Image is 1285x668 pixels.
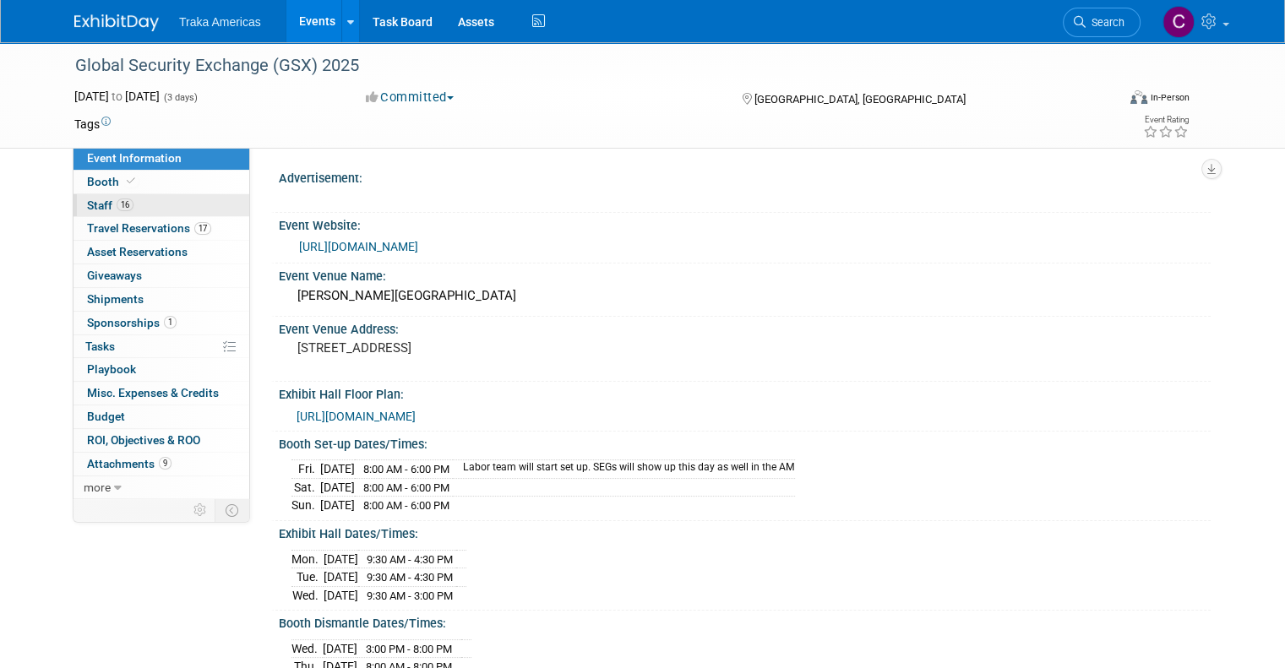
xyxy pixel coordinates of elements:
[215,499,250,521] td: Toggle Event Tabs
[74,335,249,358] a: Tasks
[87,175,139,188] span: Booth
[363,499,449,512] span: 8:00 AM - 6:00 PM
[320,478,355,497] td: [DATE]
[87,362,136,376] span: Playbook
[1025,88,1190,113] div: Event Format
[74,90,160,103] span: [DATE] [DATE]
[367,589,453,602] span: 9:30 AM - 3:00 PM
[164,316,177,329] span: 1
[74,312,249,334] a: Sponsorships1
[279,166,1211,187] div: Advertisement:
[87,316,177,329] span: Sponsorships
[279,263,1211,285] div: Event Venue Name:
[367,553,453,566] span: 9:30 AM - 4:30 PM
[324,568,358,587] td: [DATE]
[360,89,460,106] button: Committed
[74,116,111,133] td: Tags
[1143,116,1189,124] div: Event Rating
[87,433,200,447] span: ROI, Objectives & ROO
[297,340,649,356] pre: [STREET_ADDRESS]
[363,481,449,494] span: 8:00 AM - 6:00 PM
[279,611,1211,632] div: Booth Dismantle Dates/Times:
[279,317,1211,338] div: Event Venue Address:
[366,643,452,655] span: 3:00 PM - 8:00 PM
[74,358,249,381] a: Playbook
[291,478,320,497] td: Sat.
[74,264,249,287] a: Giveaways
[87,292,144,306] span: Shipments
[299,240,418,253] a: [URL][DOMAIN_NAME]
[754,93,966,106] span: [GEOGRAPHIC_DATA], [GEOGRAPHIC_DATA]
[74,288,249,311] a: Shipments
[74,171,249,193] a: Booth
[1162,6,1195,38] img: Christian Guzman
[74,217,249,240] a: Travel Reservations17
[87,269,142,282] span: Giveaways
[291,283,1198,309] div: [PERSON_NAME][GEOGRAPHIC_DATA]
[87,410,125,423] span: Budget
[291,568,324,587] td: Tue.
[367,571,453,584] span: 9:30 AM - 4:30 PM
[74,453,249,475] a: Attachments9
[1086,16,1124,29] span: Search
[291,460,320,479] td: Fri.
[291,550,324,568] td: Mon.
[84,481,111,494] span: more
[279,521,1211,542] div: Exhibit Hall Dates/Times:
[162,92,198,103] span: (3 days)
[74,405,249,428] a: Budget
[291,497,320,514] td: Sun.
[453,460,795,479] td: Labor team will start set up. SEGs will show up this day as well in the AM
[87,386,219,399] span: Misc. Expenses & Credits
[87,221,211,235] span: Travel Reservations
[1130,90,1147,104] img: Format-Inperson.png
[87,198,133,212] span: Staff
[87,245,188,258] span: Asset Reservations
[74,241,249,263] a: Asset Reservations
[320,460,355,479] td: [DATE]
[324,586,358,604] td: [DATE]
[297,410,416,423] a: [URL][DOMAIN_NAME]
[279,432,1211,453] div: Booth Set-up Dates/Times:
[85,339,115,353] span: Tasks
[109,90,125,103] span: to
[87,457,172,470] span: Attachments
[194,222,211,235] span: 17
[74,147,249,170] a: Event Information
[186,499,215,521] td: Personalize Event Tab Strip
[291,586,324,604] td: Wed.
[323,639,357,658] td: [DATE]
[87,151,182,165] span: Event Information
[179,15,261,29] span: Traka Americas
[117,198,133,211] span: 16
[74,476,249,499] a: more
[291,639,323,658] td: Wed.
[1063,8,1141,37] a: Search
[74,429,249,452] a: ROI, Objectives & ROO
[74,382,249,405] a: Misc. Expenses & Credits
[363,463,449,475] span: 8:00 AM - 6:00 PM
[159,457,172,470] span: 9
[74,194,249,217] a: Staff16
[1150,91,1190,104] div: In-Person
[127,177,135,186] i: Booth reservation complete
[69,51,1095,81] div: Global Security Exchange (GSX) 2025
[320,497,355,514] td: [DATE]
[74,14,159,31] img: ExhibitDay
[279,213,1211,234] div: Event Website:
[324,550,358,568] td: [DATE]
[279,382,1211,403] div: Exhibit Hall Floor Plan:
